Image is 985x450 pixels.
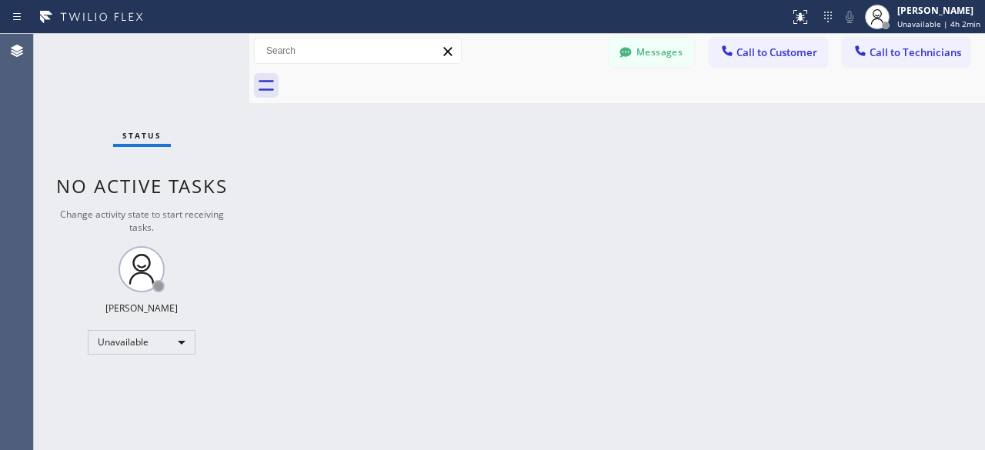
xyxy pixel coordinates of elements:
div: [PERSON_NAME] [105,302,178,315]
div: Unavailable [88,330,195,355]
span: No active tasks [56,173,228,198]
span: Call to Technicians [870,45,961,59]
span: Status [122,130,162,141]
div: [PERSON_NAME] [897,4,980,17]
span: Call to Customer [736,45,817,59]
button: Mute [839,6,860,28]
button: Call to Customer [710,38,827,67]
span: Unavailable | 4h 2min [897,18,980,29]
button: Call to Technicians [843,38,970,67]
input: Search [255,38,461,63]
button: Messages [609,38,694,67]
span: Change activity state to start receiving tasks. [60,208,224,234]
